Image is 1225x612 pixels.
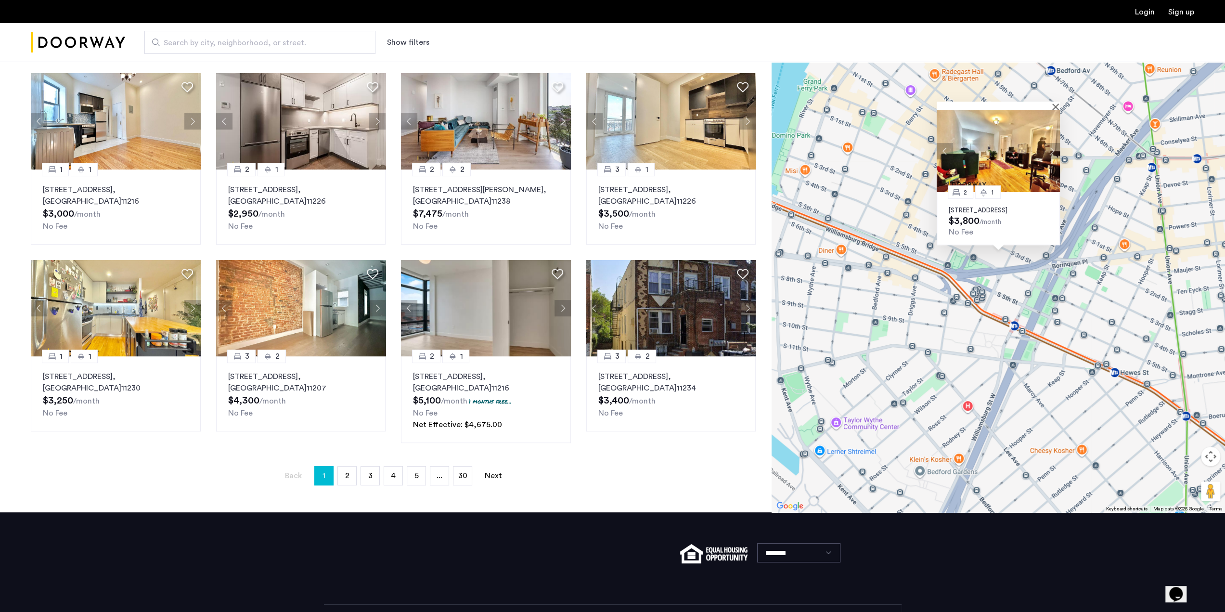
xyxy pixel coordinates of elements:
span: 1 [991,189,993,195]
span: $3,500 [598,209,629,219]
button: Keyboard shortcuts [1106,506,1148,512]
iframe: chat widget [1165,573,1196,602]
a: Open this area in Google Maps (opens a new window) [774,500,806,512]
p: [STREET_ADDRESS] 11216 [43,184,189,207]
span: ... [437,472,442,480]
nav: Pagination [31,466,756,485]
a: Terms [1210,506,1222,512]
button: Previous apartment [216,300,232,316]
button: Next apartment [739,300,756,316]
img: 2016_638666715889673601.jpeg [401,73,571,169]
span: 1 [60,351,63,362]
button: Next apartment [184,300,201,316]
img: 2012_638680378881248573.jpeg [31,73,201,169]
span: 2 [645,351,650,362]
span: $2,950 [228,209,258,219]
span: 2 [245,164,249,175]
span: $3,000 [43,209,74,219]
a: 21[STREET_ADDRESS], [GEOGRAPHIC_DATA]11226No Fee [216,169,386,245]
button: Map camera controls [1201,447,1220,466]
p: [STREET_ADDRESS] 11230 [43,371,189,394]
sub: /month [442,210,469,218]
img: equal-housing.png [680,544,747,563]
button: Previous apartment [586,300,603,316]
button: Next apartment [554,113,571,130]
span: $3,250 [43,396,73,405]
span: 30 [458,472,467,480]
span: 1 [645,164,648,175]
p: 1 months free... [469,397,512,405]
img: dc6efc1f-24ba-4395-9182-45437e21be9a_638826090207528419.jpeg [31,260,201,356]
a: 32[STREET_ADDRESS], [GEOGRAPHIC_DATA]11207No Fee [216,356,386,431]
a: 22[STREET_ADDRESS][PERSON_NAME], [GEOGRAPHIC_DATA]11238No Fee [401,169,571,245]
p: [STREET_ADDRESS] 11226 [598,184,744,207]
span: 1 [89,164,91,175]
span: 5 [414,472,419,480]
img: Google [774,500,806,512]
button: Previous apartment [937,143,953,159]
p: [STREET_ADDRESS][PERSON_NAME] 11238 [413,184,559,207]
a: Next [484,467,503,485]
span: No Fee [43,409,67,417]
sub: /month [441,397,467,405]
button: Next apartment [369,113,386,130]
a: 11[STREET_ADDRESS], [GEOGRAPHIC_DATA]11216No Fee [31,169,201,245]
span: 3 [368,472,373,480]
sub: /month [259,397,286,405]
span: $5,100 [413,396,441,405]
img: 2016_638515797163130743.jpeg [216,260,386,356]
img: logo [31,25,125,61]
button: Previous apartment [31,113,47,130]
span: 2 [430,164,434,175]
span: Map data ©2025 Google [1153,507,1204,511]
sub: /month [629,397,656,405]
span: 2 [275,351,280,362]
img: 2016_638484540295233130.jpeg [586,260,756,356]
span: 1 [89,351,91,362]
span: $4,300 [228,396,259,405]
a: Login [1135,8,1155,16]
span: Back [285,472,302,480]
span: 2 [460,164,464,175]
a: Registration [1168,8,1194,16]
span: No Fee [228,222,253,230]
span: 1 [60,164,63,175]
span: No Fee [413,222,438,230]
sub: /month [629,210,656,218]
button: Show or hide filters [387,37,429,48]
span: 4 [391,472,396,480]
p: [STREET_ADDRESS] 11216 [413,371,559,394]
p: [STREET_ADDRESS] 11207 [228,371,374,394]
span: 1 [460,351,463,362]
select: Language select [757,543,840,562]
button: Close [1054,103,1061,110]
span: 2 [345,472,349,480]
a: 32[STREET_ADDRESS], [GEOGRAPHIC_DATA]11234No Fee [586,356,756,431]
p: [STREET_ADDRESS] 11226 [228,184,374,207]
button: Previous apartment [401,113,417,130]
sub: /month [74,210,101,218]
button: Next apartment [1044,143,1060,159]
img: Apartment photo [937,110,1060,192]
img: 360ac8f6-4482-47b0-bc3d-3cb89b569d10_638756421923272061.jpeg [586,73,756,169]
button: Next apartment [554,300,571,316]
a: Cazamio Logo [31,25,125,61]
button: Previous apartment [216,113,232,130]
span: No Fee [228,409,253,417]
button: Drag Pegman onto the map to open Street View [1201,482,1220,501]
img: 2013_638555502213642215.jpeg [216,73,386,169]
span: No Fee [949,228,973,236]
button: Previous apartment [586,113,603,130]
a: 11[STREET_ADDRESS], [GEOGRAPHIC_DATA]11230No Fee [31,356,201,431]
p: [STREET_ADDRESS] [949,207,1048,214]
sub: /month [258,210,285,218]
p: [STREET_ADDRESS] 11234 [598,371,744,394]
span: 2 [964,189,967,195]
span: Search by city, neighborhood, or street. [164,37,348,49]
span: 3 [615,351,619,362]
span: No Fee [43,222,67,230]
span: 3 [615,164,619,175]
span: No Fee [413,409,438,417]
span: 3 [245,351,249,362]
span: 1 [275,164,278,175]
